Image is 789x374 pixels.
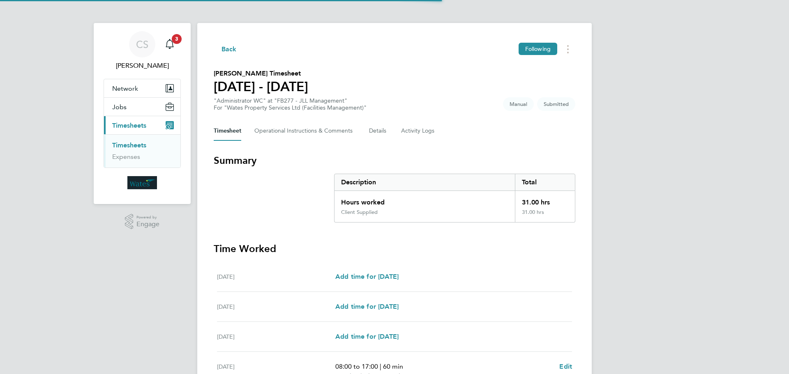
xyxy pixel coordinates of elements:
h2: [PERSON_NAME] Timesheet [214,69,308,78]
button: Timesheet [214,121,241,141]
button: Details [369,121,388,141]
a: Add time for [DATE] [335,272,399,282]
a: CS[PERSON_NAME] [104,31,181,71]
div: [DATE] [217,332,335,342]
button: Timesheets Menu [561,43,575,55]
button: Following [519,43,557,55]
button: Operational Instructions & Comments [254,121,356,141]
span: Engage [136,221,159,228]
a: Edit [559,362,572,372]
span: Powered by [136,214,159,221]
div: Summary [334,174,575,223]
div: 31.00 hrs [515,209,575,222]
span: This timesheet is Submitted. [537,97,575,111]
a: Go to home page [104,176,181,189]
a: Add time for [DATE] [335,302,399,312]
a: Expenses [112,153,140,161]
span: Add time for [DATE] [335,273,399,280]
div: Client Supplied [341,209,378,216]
span: 08:00 to 17:00 [335,363,378,370]
span: | [380,363,381,370]
span: 3 [172,34,182,44]
span: Following [525,45,551,53]
button: Jobs [104,98,180,116]
span: Add time for [DATE] [335,333,399,340]
span: Add time for [DATE] [335,303,399,310]
h1: [DATE] - [DATE] [214,78,308,95]
button: Network [104,79,180,97]
button: Timesheets [104,116,180,134]
a: 3 [161,31,178,57]
a: Powered byEngage [125,214,160,229]
div: "Administrator WC" at "FB277 - JLL Management" [214,97,367,111]
img: wates-logo-retina.png [127,176,157,189]
nav: Main navigation [94,23,191,204]
a: Timesheets [112,141,146,149]
a: Add time for [DATE] [335,332,399,342]
div: Timesheets [104,134,180,167]
span: CS [136,39,148,50]
button: Activity Logs [401,121,436,141]
span: Carla Shenton [104,61,181,71]
h3: Summary [214,154,575,167]
div: Hours worked [335,191,515,209]
div: Description [335,174,515,190]
div: 31.00 hrs [515,191,575,209]
span: 60 min [383,363,403,370]
span: Jobs [112,103,127,111]
h3: Time Worked [214,242,575,255]
span: Edit [559,363,572,370]
span: Back [221,44,237,54]
div: [DATE] [217,302,335,312]
button: Back [214,44,237,54]
span: Timesheets [112,122,146,129]
span: Network [112,85,138,92]
span: This timesheet was manually created. [503,97,534,111]
div: For "Wates Property Services Ltd (Facilities Management)" [214,104,367,111]
div: Total [515,174,575,190]
div: [DATE] [217,272,335,282]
